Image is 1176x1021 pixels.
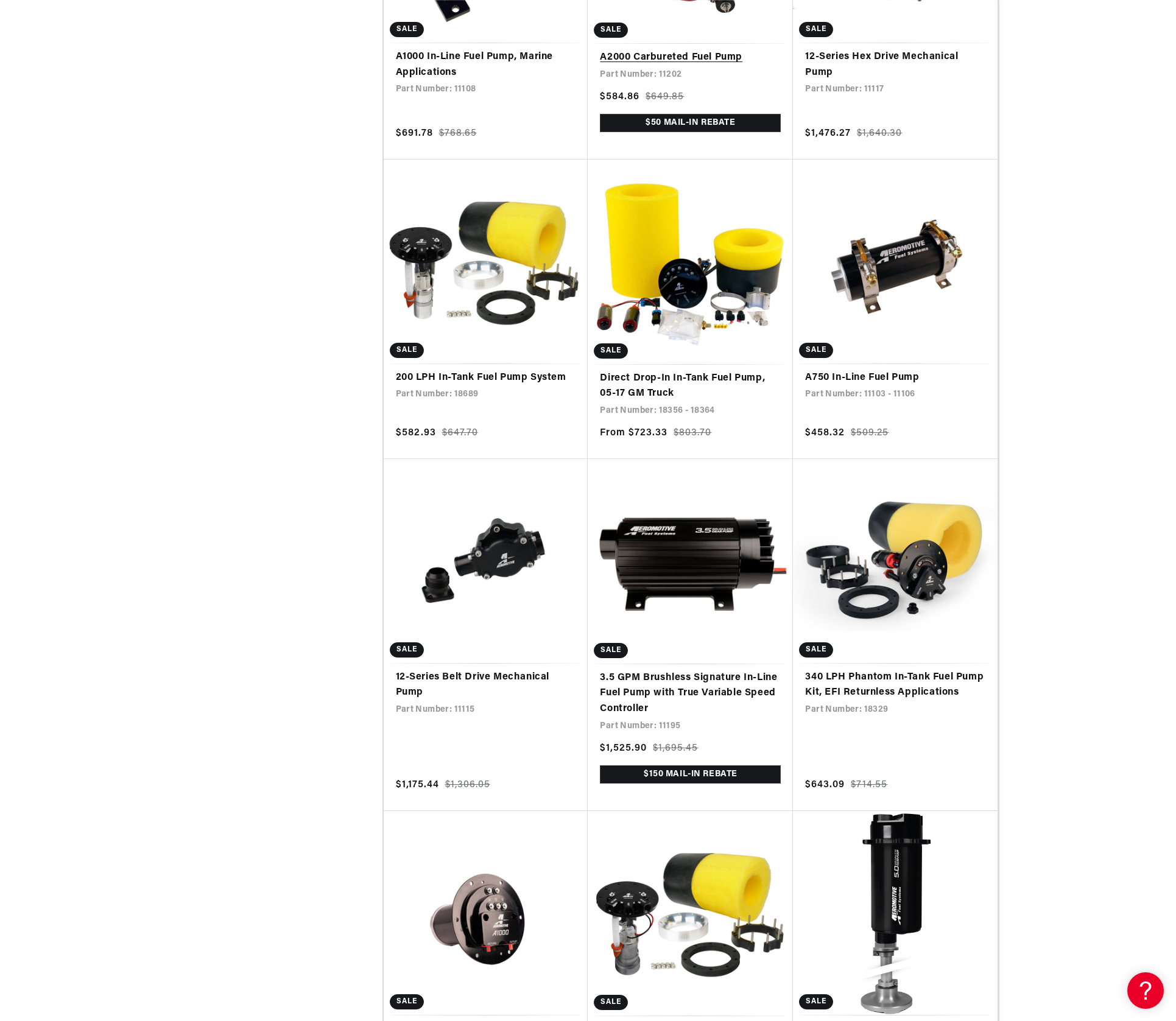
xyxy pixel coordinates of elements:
a: A2000 Carbureted Fuel Pump [600,50,781,66]
a: A1000 In-Line Fuel Pump, Marine Applications [396,49,576,80]
a: A750 In-Line Fuel Pump [805,370,985,386]
a: 12-Series Belt Drive Mechanical Pump [396,670,576,701]
a: Direct Drop-In In-Tank Fuel Pump, 05-17 GM Truck [600,371,781,402]
a: 200 LPH In-Tank Fuel Pump System [396,370,576,386]
a: 3.5 GPM Brushless Signature In-Line Fuel Pump with True Variable Speed Controller [600,670,781,717]
a: 340 LPH Phantom In-Tank Fuel Pump Kit, EFI Returnless Applications [805,670,985,701]
a: 12-Series Hex Drive Mechanical Pump [805,49,985,80]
